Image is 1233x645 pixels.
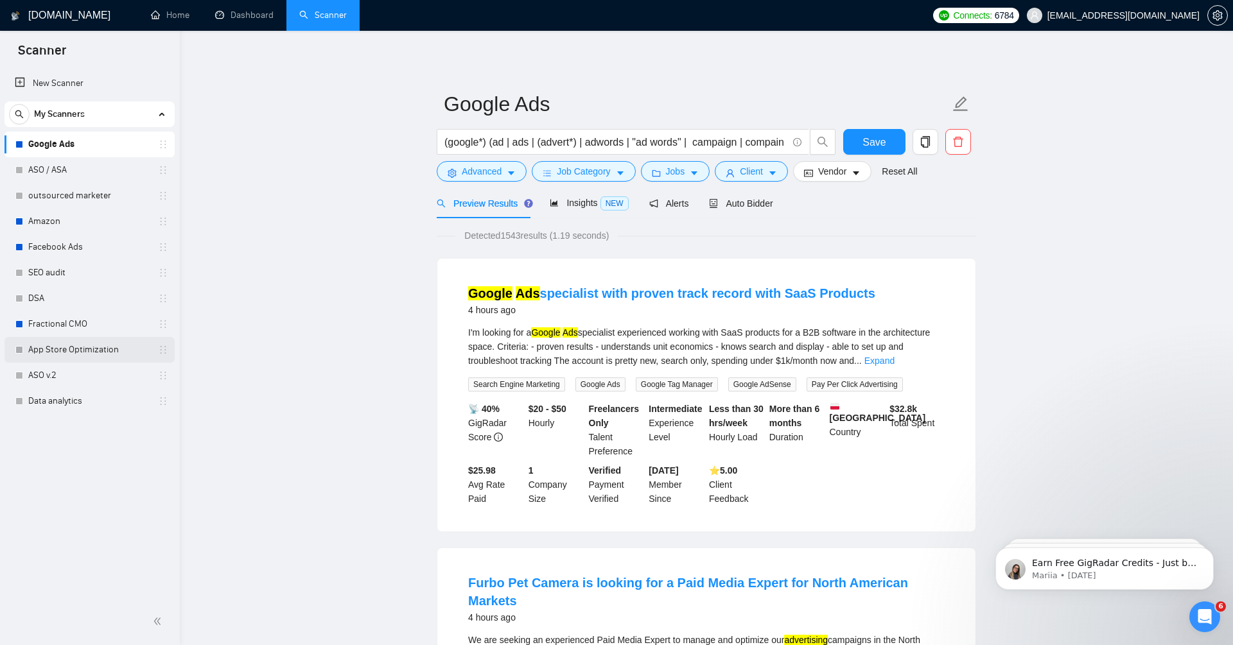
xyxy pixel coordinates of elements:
span: bars [543,168,552,178]
span: 6784 [995,8,1014,22]
span: search [10,110,29,119]
button: search [9,104,30,125]
span: Google Tag Manager [636,377,718,391]
div: Total Spent [887,402,947,458]
span: idcard [804,168,813,178]
span: Scanner [8,41,76,68]
button: barsJob Categorycaret-down [532,161,635,182]
b: 1 [529,465,534,476]
b: ⭐️ 5.00 [709,465,737,476]
mark: advertising [784,635,828,645]
b: Less than 30 hrs/week [709,404,764,428]
span: edit [952,96,969,112]
div: Company Size [526,463,586,506]
span: Pay Per Click Advertising [807,377,903,391]
a: Google Ads [28,132,150,157]
span: robot [709,199,718,208]
div: GigRadar Score [466,402,526,458]
span: Google Ads [575,377,625,391]
span: Search Engine Marketing [468,377,565,391]
span: Alerts [649,198,689,209]
b: [DATE] [649,465,678,476]
a: Expand [864,356,895,366]
span: caret-down [768,168,777,178]
div: 4 hours ago [468,302,875,318]
a: ASO v.2 [28,363,150,388]
div: Payment Verified [586,463,647,506]
a: Facebook Ads [28,234,150,260]
a: Data analytics [28,388,150,414]
a: Reset All [882,164,917,178]
span: notification [649,199,658,208]
span: Google AdSense [728,377,796,391]
span: holder [158,370,168,381]
span: search [437,199,446,208]
b: Intermediate [649,404,702,414]
b: [GEOGRAPHIC_DATA] [830,402,926,423]
a: New Scanner [15,71,164,96]
a: outsourced marketer [28,183,150,209]
span: 6 [1216,601,1226,612]
button: Save [843,129,905,155]
button: copy [913,129,938,155]
mark: Google [531,327,560,338]
a: Google Adsspecialist with proven track record with SaaS Products [468,286,875,300]
b: $25.98 [468,465,496,476]
a: App Store Optimization [28,337,150,363]
a: Furbo Pet Camera is looking for a Paid Media Expert for North American Markets [468,576,908,608]
span: Detected 1543 results (1.19 seconds) [455,228,618,243]
span: area-chart [550,198,559,207]
b: $ 32.8k [889,404,917,414]
span: Client [740,164,763,178]
b: Verified [589,465,622,476]
span: Save [862,134,886,150]
span: holder [158,319,168,329]
div: I'm looking for a specialist experienced working with SaaS products for a B2B software in the arc... [468,325,945,368]
a: dashboardDashboard [215,10,274,21]
div: Experience Level [646,402,706,458]
span: user [726,168,735,178]
button: setting [1207,5,1228,26]
span: Earn Free GigRadar Credits - Just by Sharing Your Story! 💬 Want more credits for sending proposal... [56,37,222,354]
span: copy [913,136,938,148]
a: Fractional CMO [28,311,150,337]
a: setting [1207,10,1228,21]
img: logo [11,6,20,26]
iframe: Intercom notifications message [976,520,1233,610]
img: upwork-logo.png [939,10,949,21]
mark: Ads [516,286,540,300]
span: holder [158,345,168,355]
mark: Google [468,286,512,300]
div: Duration [767,402,827,458]
a: DSA [28,286,150,311]
span: Job Category [557,164,610,178]
span: holder [158,242,168,252]
b: More than 6 months [769,404,820,428]
span: setting [1208,10,1227,21]
mark: Ads [563,327,578,338]
span: folder [652,168,661,178]
b: Freelancers Only [589,404,640,428]
span: caret-down [616,168,625,178]
div: Member Since [646,463,706,506]
p: Message from Mariia, sent 7w ago [56,49,222,61]
button: settingAdvancedcaret-down [437,161,527,182]
span: Jobs [666,164,685,178]
b: 📡 40% [468,404,500,414]
li: My Scanners [4,101,175,414]
div: Hourly [526,402,586,458]
button: userClientcaret-down [715,161,788,182]
span: caret-down [507,168,516,178]
span: caret-down [690,168,699,178]
span: search [810,136,835,148]
div: Country [827,402,888,458]
span: My Scanners [34,101,85,127]
span: ... [854,356,862,366]
span: Connects: [953,8,992,22]
span: holder [158,139,168,150]
span: info-circle [793,138,801,146]
button: idcardVendorcaret-down [793,161,871,182]
a: searchScanner [299,10,347,21]
span: info-circle [494,433,503,442]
